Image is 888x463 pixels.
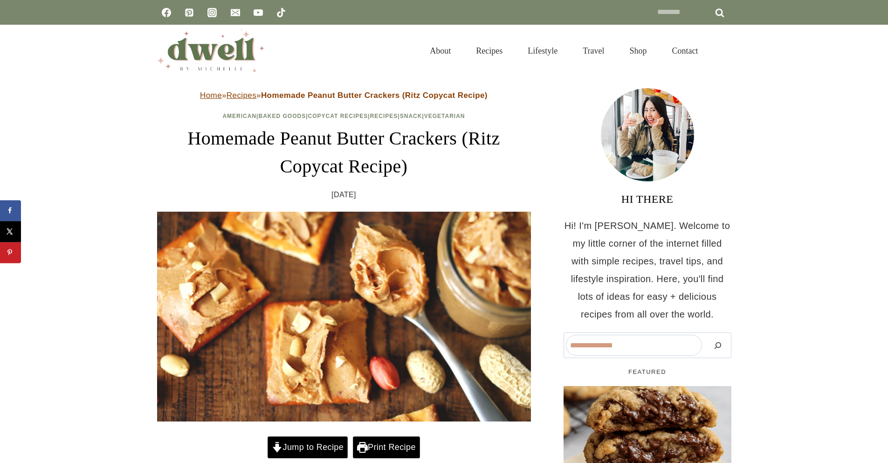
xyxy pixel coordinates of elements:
a: Facebook [157,3,176,22]
h3: HI THERE [564,191,731,207]
button: View Search Form [716,43,731,59]
h1: Homemade Peanut Butter Crackers (Ritz Copycat Recipe) [157,124,531,180]
a: Lifestyle [515,35,570,67]
a: Recipes [227,91,256,100]
a: Jump to Recipe [268,436,348,458]
a: Pinterest [180,3,199,22]
nav: Primary Navigation [417,35,710,67]
a: Vegetarian [424,113,465,119]
a: Recipes [370,113,398,119]
a: Travel [570,35,617,67]
a: Print Recipe [353,436,420,458]
a: American [222,113,256,119]
span: | | | | | [222,113,465,119]
a: YouTube [249,3,268,22]
a: Copycat Recipes [308,113,368,119]
a: Contact [660,35,711,67]
a: Home [200,91,222,100]
a: Shop [617,35,659,67]
a: Email [226,3,245,22]
button: Search [707,335,729,356]
strong: Homemade Peanut Butter Crackers (Ritz Copycat Recipe) [261,91,488,100]
img: DWELL by michelle [157,29,264,72]
p: Hi! I'm [PERSON_NAME]. Welcome to my little corner of the internet filled with simple recipes, tr... [564,217,731,323]
a: About [417,35,463,67]
a: Baked Goods [258,113,306,119]
h5: FEATURED [564,367,731,377]
a: Snack [400,113,422,119]
time: [DATE] [331,188,356,202]
a: TikTok [272,3,290,22]
a: Recipes [463,35,515,67]
a: Instagram [203,3,221,22]
span: » » [200,91,488,100]
img: Peanut butter cracker, homemade, ritz copycat [157,212,531,422]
